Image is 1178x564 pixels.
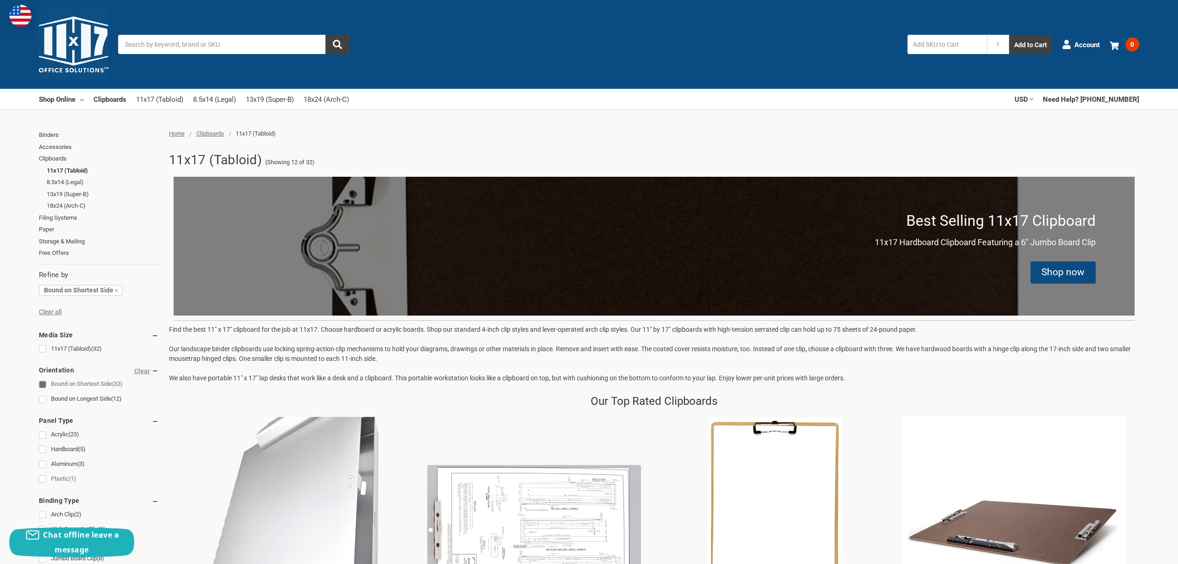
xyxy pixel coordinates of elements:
a: 13x19 (Super-B) [47,188,159,200]
a: 8.5x14 (Legal) [193,89,236,110]
a: Binders [39,129,159,141]
a: Account [1062,32,1100,56]
img: duty and tax information for United States [9,5,31,27]
img: 11x17.com [39,10,108,79]
span: (8) [97,555,104,562]
a: Aluminum [39,458,159,471]
span: (2) [74,511,81,518]
input: Add SKU to Cart [907,35,987,54]
span: (32) [112,380,123,387]
a: USD [1015,89,1033,109]
a: Hardboard [39,443,159,456]
h5: Binding Type [39,495,159,506]
span: (1) [69,475,76,482]
span: (5) [78,446,86,452]
a: Arch Clip [39,508,159,521]
a: Clear all [39,308,62,316]
span: (12) [111,395,122,402]
a: Need Help? [PHONE_NUMBER] [1043,89,1139,109]
span: Find the best 11" x 17" clipboard for the job at 11x17. Choose hardboard or acrylic boards. Shop ... [169,326,917,333]
a: High Capacity Clip [39,523,159,536]
div: Shop now [1041,265,1085,280]
h5: Orientation [39,365,159,376]
span: (Showing 12 of 32) [265,158,315,167]
span: (32) [91,345,102,352]
a: Accessories [39,141,159,153]
p: Best Selling 11x17 Clipboard [906,210,1096,232]
a: 11x17 (Tabloid) [39,343,159,355]
a: 11x17 (Tabloid) [47,165,159,177]
span: (1) [98,526,106,533]
a: Plastic [39,473,159,485]
a: Shop Online [39,89,84,109]
a: 8.5x14 (Legal) [47,176,159,188]
a: 13x19 (Super-B) [246,89,294,110]
input: Search by keyword, brand or SKU [118,35,349,54]
a: Bound on Shortest Side [39,285,123,295]
p: Our Top Rated Clipboards [591,393,717,409]
a: 18x24 (Arch-C) [304,89,349,110]
h5: Refine by [39,270,159,280]
a: Paper [39,223,159,236]
span: 0 [1125,37,1139,51]
a: 11x17 (Tabloid) [136,89,183,110]
button: Chat offline leave a message [9,527,134,557]
span: Our landscape binder clipboards use locking spring-action clip mechanisms to hold your diagrams, ... [169,345,1131,362]
span: We also have portable 11" x 17" lap desks that work like a desk and a clipboard. This portable wo... [169,374,845,382]
a: 0 [1109,32,1139,56]
span: (23) [69,431,79,438]
span: Chat offline leave a message [43,530,119,555]
span: (3) [77,460,85,467]
p: 11x17 Hardboard Clipboard Featuring a 6" Jumbo Board Clip [875,236,1096,248]
a: Home [169,130,185,137]
a: Clipboards [196,130,224,137]
h5: Panel Type [39,415,159,426]
h1: 11x17 (Tabloid) [169,148,262,172]
div: Shop now [1030,261,1096,284]
a: Acrylic [39,428,159,441]
a: 18x24 (Arch-C) [47,200,159,212]
a: Bound on Shortest Side [39,378,159,390]
span: 11x17 (Tabloid) [236,130,276,137]
a: Clear [134,366,150,375]
span: Account [1074,39,1100,50]
a: Free Offers [39,247,159,259]
a: Storage & Mailing [39,236,159,248]
a: Bound on Longest Side [39,393,159,405]
a: Clipboards [39,153,159,165]
h5: Media Size [39,329,159,341]
a: Filing Systems [39,212,159,224]
a: Clipboards [93,89,126,109]
button: Add to Cart [1009,35,1052,54]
